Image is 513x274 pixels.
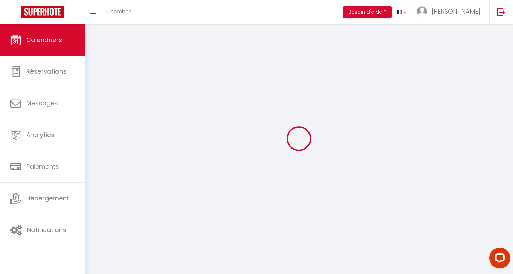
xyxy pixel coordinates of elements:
[497,8,505,16] img: logout
[106,8,131,15] span: Chercher
[417,6,427,17] img: ...
[26,130,54,139] span: Analytics
[26,194,69,203] span: Hébergement
[26,162,59,171] span: Paiements
[26,36,62,44] span: Calendriers
[343,6,392,18] button: Besoin d'aide ?
[432,7,481,16] span: [PERSON_NAME]
[21,6,64,18] img: Super Booking
[26,99,58,107] span: Messages
[484,245,513,274] iframe: LiveChat chat widget
[26,67,67,76] span: Réservations
[27,226,66,234] span: Notifications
